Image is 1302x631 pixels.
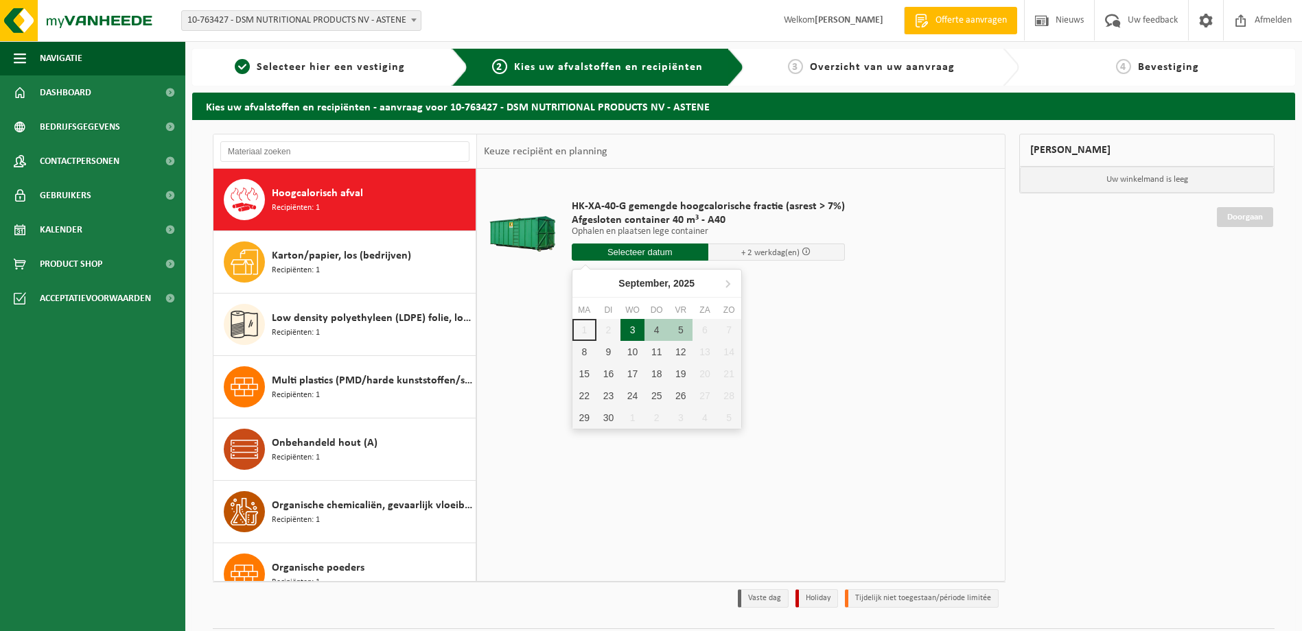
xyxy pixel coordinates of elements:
input: Selecteer datum [572,243,708,261]
span: Onbehandeld hout (A) [272,435,377,451]
div: 12 [669,341,693,363]
span: Recipiënten: 1 [272,514,320,527]
span: HK-XA-40-G gemengde hoogcalorische fractie (asrest > 7%) [572,200,845,213]
span: Navigatie [40,41,82,75]
button: Karton/papier, los (bedrijven) Recipiënten: 1 [213,231,476,294]
div: September, [613,272,700,294]
div: 23 [596,385,620,407]
div: 15 [572,363,596,385]
span: 10-763427 - DSM NUTRITIONAL PRODUCTS NV - ASTENE [182,11,421,30]
button: Hoogcalorisch afval Recipiënten: 1 [213,169,476,231]
div: 3 [669,407,693,429]
li: Tijdelijk niet toegestaan/période limitée [845,589,999,608]
div: wo [620,303,644,317]
div: di [596,303,620,317]
span: Afgesloten container 40 m³ - A40 [572,213,845,227]
div: za [693,303,717,317]
span: Multi plastics (PMD/harde kunststoffen/spanbanden/EPS/folie naturel/folie gemengd) [272,372,472,389]
div: 29 [572,407,596,429]
p: Uw winkelmand is leeg [1020,167,1274,193]
div: 25 [644,385,669,407]
a: Doorgaan [1217,207,1273,227]
div: 1 [620,407,644,429]
span: Recipiënten: 1 [272,451,320,464]
div: 22 [572,385,596,407]
span: 3 [788,59,803,74]
span: + 2 werkdag(en) [741,248,800,257]
div: 8 [572,341,596,363]
div: 5 [669,319,693,341]
div: 4 [644,319,669,341]
div: 2 [644,407,669,429]
div: 30 [596,407,620,429]
span: Kalender [40,213,82,247]
div: 3 [620,319,644,341]
div: 11 [644,341,669,363]
span: Organische poeders [272,560,364,576]
li: Vaste dag [738,589,789,608]
li: Holiday [795,589,838,608]
button: Low density polyethyleen (LDPE) folie, los, naturel Recipiënten: 1 [213,294,476,356]
button: Organische poeders Recipiënten: 1 [213,543,476,606]
span: Hoogcalorisch afval [272,185,363,202]
div: zo [717,303,741,317]
span: Offerte aanvragen [932,14,1010,27]
span: 10-763427 - DSM NUTRITIONAL PRODUCTS NV - ASTENE [181,10,421,31]
span: Bevestiging [1138,62,1199,73]
div: 10 [620,341,644,363]
p: Ophalen en plaatsen lege container [572,227,845,237]
span: Recipiënten: 1 [272,264,320,277]
div: vr [669,303,693,317]
div: [PERSON_NAME] [1019,134,1275,167]
button: Organische chemicaliën, gevaarlijk vloeibaar in kleinverpakking Recipiënten: 1 [213,481,476,543]
span: Acceptatievoorwaarden [40,281,151,315]
span: 1 [235,59,250,74]
span: Recipiënten: 1 [272,576,320,589]
span: Product Shop [40,247,102,281]
a: Offerte aanvragen [904,7,1017,34]
div: 19 [669,363,693,385]
span: Recipiënten: 1 [272,389,320,402]
div: Keuze recipiënt en planning [477,134,614,169]
span: Dashboard [40,75,91,110]
div: do [644,303,669,317]
input: Materiaal zoeken [220,141,469,162]
span: Recipiënten: 1 [272,202,320,215]
strong: [PERSON_NAME] [815,15,883,25]
span: Gebruikers [40,178,91,213]
button: Onbehandeld hout (A) Recipiënten: 1 [213,418,476,481]
span: Selecteer hier een vestiging [257,62,405,73]
span: Low density polyethyleen (LDPE) folie, los, naturel [272,310,472,326]
span: 2 [492,59,507,74]
span: Overzicht van uw aanvraag [810,62,955,73]
button: Multi plastics (PMD/harde kunststoffen/spanbanden/EPS/folie naturel/folie gemengd) Recipiënten: 1 [213,356,476,418]
div: 24 [620,385,644,407]
div: 18 [644,363,669,385]
div: 17 [620,363,644,385]
span: Organische chemicaliën, gevaarlijk vloeibaar in kleinverpakking [272,497,472,514]
h2: Kies uw afvalstoffen en recipiënten - aanvraag voor 10-763427 - DSM NUTRITIONAL PRODUCTS NV - ASTENE [192,93,1295,119]
div: 26 [669,385,693,407]
a: 1Selecteer hier een vestiging [199,59,441,75]
div: 9 [596,341,620,363]
span: Bedrijfsgegevens [40,110,120,144]
span: Karton/papier, los (bedrijven) [272,248,411,264]
span: Kies uw afvalstoffen en recipiënten [514,62,703,73]
span: 4 [1116,59,1131,74]
span: Contactpersonen [40,144,119,178]
div: 16 [596,363,620,385]
span: Recipiënten: 1 [272,326,320,340]
div: ma [572,303,596,317]
i: 2025 [673,278,695,288]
